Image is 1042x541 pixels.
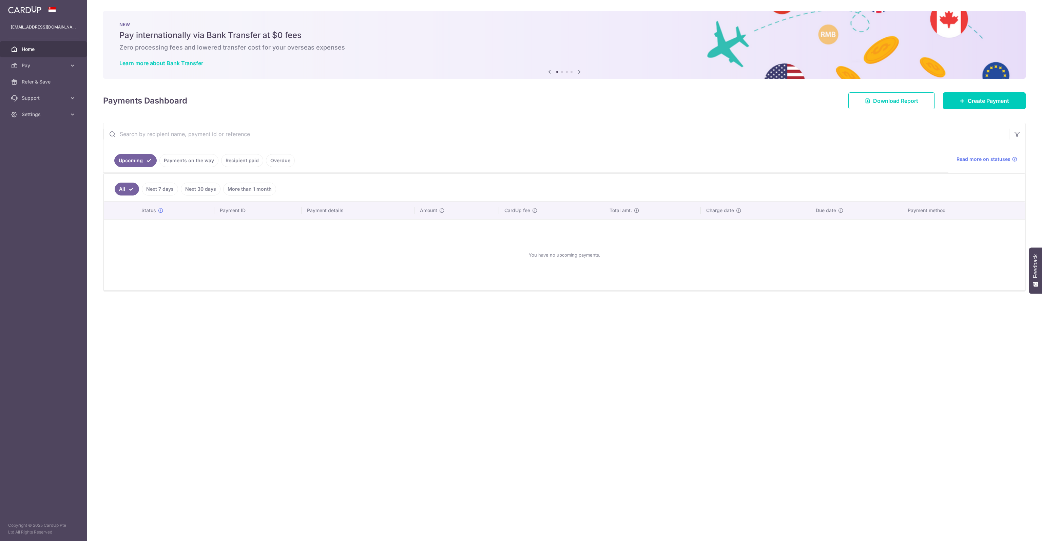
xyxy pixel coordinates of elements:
[119,60,203,67] a: Learn more about Bank Transfer
[119,43,1009,52] h6: Zero processing fees and lowered transfer cost for your overseas expenses
[103,11,1026,79] img: Bank transfer banner
[115,183,139,195] a: All
[221,154,263,167] a: Recipient paid
[114,154,157,167] a: Upcoming
[223,183,276,195] a: More than 1 month
[22,46,66,53] span: Home
[103,95,187,107] h4: Payments Dashboard
[112,225,1017,285] div: You have no upcoming payments.
[1029,247,1042,294] button: Feedback - Show survey
[957,156,1017,163] a: Read more on statuses
[943,92,1026,109] a: Create Payment
[610,207,632,214] span: Total amt.
[119,22,1009,27] p: NEW
[957,156,1010,163] span: Read more on statuses
[103,123,1009,145] input: Search by recipient name, payment id or reference
[1033,254,1039,278] span: Feedback
[11,24,76,31] p: [EMAIL_ADDRESS][DOMAIN_NAME]
[302,202,414,219] th: Payment details
[816,207,836,214] span: Due date
[119,30,1009,41] h5: Pay internationally via Bank Transfer at $0 fees
[504,207,530,214] span: CardUp fee
[848,92,935,109] a: Download Report
[159,154,218,167] a: Payments on the way
[902,202,1025,219] th: Payment method
[214,202,302,219] th: Payment ID
[420,207,437,214] span: Amount
[968,97,1009,105] span: Create Payment
[266,154,295,167] a: Overdue
[181,183,220,195] a: Next 30 days
[706,207,734,214] span: Charge date
[142,183,178,195] a: Next 7 days
[22,111,66,118] span: Settings
[141,207,156,214] span: Status
[22,78,66,85] span: Refer & Save
[22,62,66,69] span: Pay
[873,97,918,105] span: Download Report
[8,5,41,14] img: CardUp
[22,95,66,101] span: Support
